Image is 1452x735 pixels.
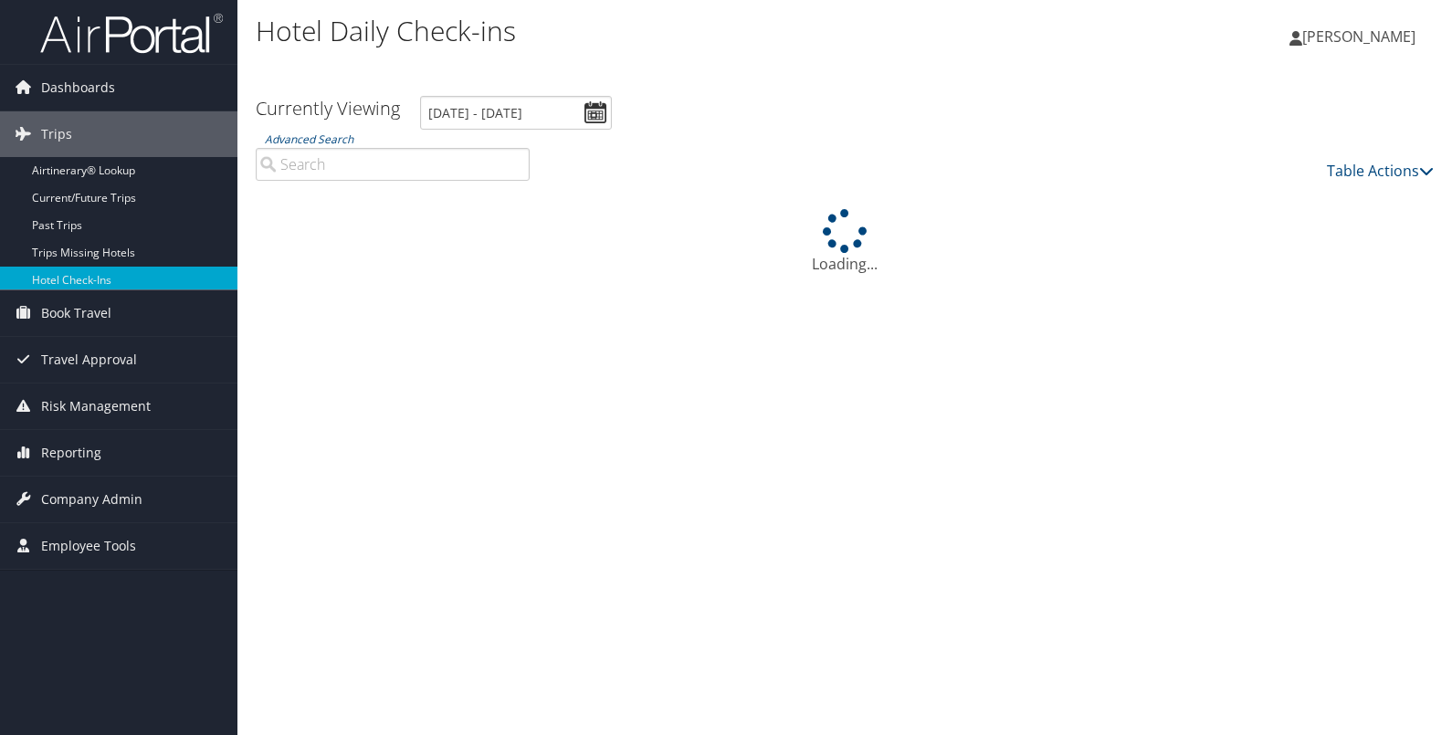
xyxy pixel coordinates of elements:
[41,430,101,476] span: Reporting
[256,209,1434,275] div: Loading...
[40,12,223,55] img: airportal-logo.png
[256,12,1041,50] h1: Hotel Daily Check-ins
[41,523,136,569] span: Employee Tools
[256,96,400,121] h3: Currently Viewing
[1327,161,1434,181] a: Table Actions
[1302,26,1415,47] span: [PERSON_NAME]
[41,111,72,157] span: Trips
[256,148,530,181] input: Advanced Search
[1289,9,1434,64] a: [PERSON_NAME]
[265,131,353,147] a: Advanced Search
[41,337,137,383] span: Travel Approval
[41,65,115,110] span: Dashboards
[420,96,612,130] input: [DATE] - [DATE]
[41,477,142,522] span: Company Admin
[41,383,151,429] span: Risk Management
[41,290,111,336] span: Book Travel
